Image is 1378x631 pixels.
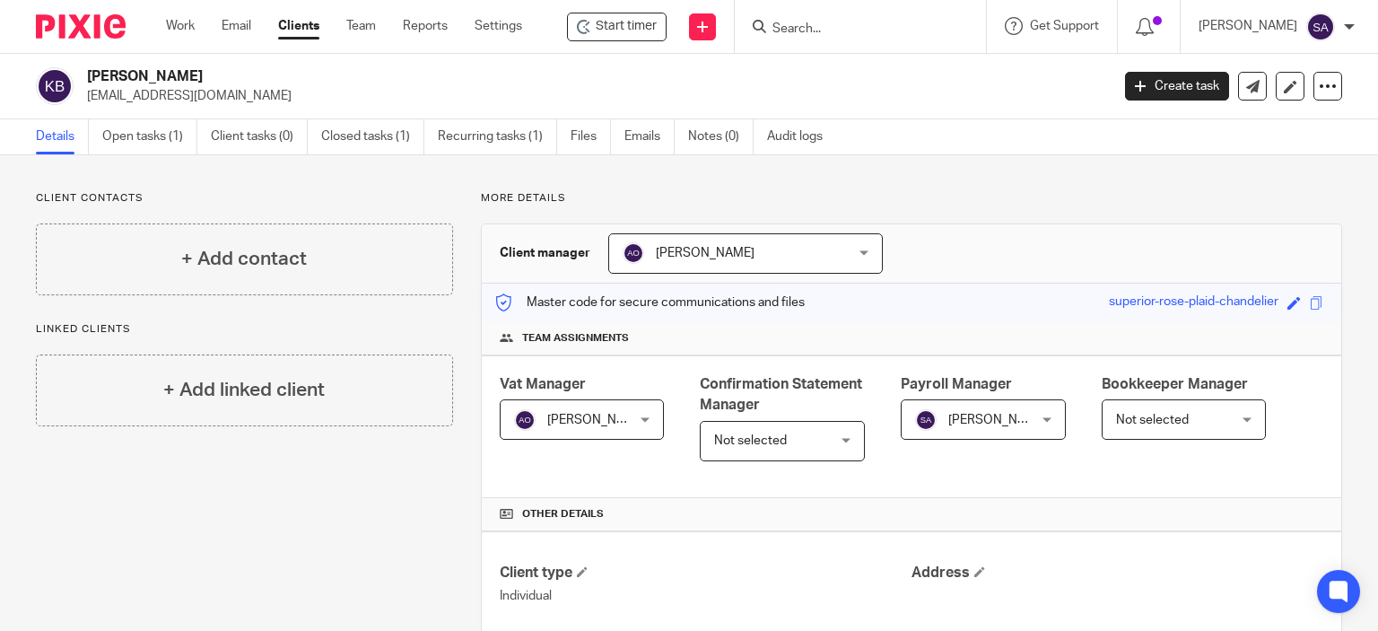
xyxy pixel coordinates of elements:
a: Open tasks (1) [102,119,197,154]
a: Recurring tasks (1) [438,119,557,154]
h4: + Add contact [181,245,307,273]
img: svg%3E [514,409,536,431]
p: Client contacts [36,191,453,206]
span: Team assignments [522,331,629,346]
a: Files [571,119,611,154]
input: Search [771,22,932,38]
a: Email [222,17,251,35]
img: svg%3E [623,242,644,264]
a: Notes (0) [688,119,754,154]
a: Team [346,17,376,35]
p: More details [481,191,1342,206]
a: Reports [403,17,448,35]
a: Details [36,119,89,154]
a: Emails [624,119,675,154]
span: [PERSON_NAME] [948,414,1047,426]
a: Client tasks (0) [211,119,308,154]
div: superior-rose-plaid-chandelier [1109,293,1278,313]
span: Not selected [714,434,787,447]
img: svg%3E [1306,13,1335,41]
div: Karthik Balakrishnan [567,13,667,41]
span: Vat Manager [500,377,586,391]
span: Get Support [1030,20,1099,32]
h4: + Add linked client [163,376,325,404]
span: Confirmation Statement Manager [700,377,862,412]
span: Bookkeeper Manager [1102,377,1248,391]
p: Master code for secure communications and files [495,294,805,311]
p: Linked clients [36,322,453,337]
h2: [PERSON_NAME] [87,67,896,86]
a: Settings [475,17,522,35]
span: Not selected [1116,414,1189,426]
p: Individual [500,587,911,605]
img: svg%3E [36,67,74,105]
a: Clients [278,17,319,35]
span: [PERSON_NAME] [547,414,646,426]
p: [EMAIL_ADDRESS][DOMAIN_NAME] [87,87,1098,105]
span: Start timer [596,17,657,36]
h3: Client manager [500,244,590,262]
a: Create task [1125,72,1229,101]
h4: Client type [500,564,911,583]
img: Pixie [36,14,126,39]
a: Closed tasks (1) [321,119,424,154]
img: svg%3E [915,409,937,431]
span: [PERSON_NAME] [656,247,754,259]
span: Other details [522,507,604,521]
span: Payroll Manager [901,377,1012,391]
h4: Address [911,564,1323,583]
a: Work [166,17,195,35]
p: [PERSON_NAME] [1199,17,1297,35]
a: Audit logs [767,119,836,154]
